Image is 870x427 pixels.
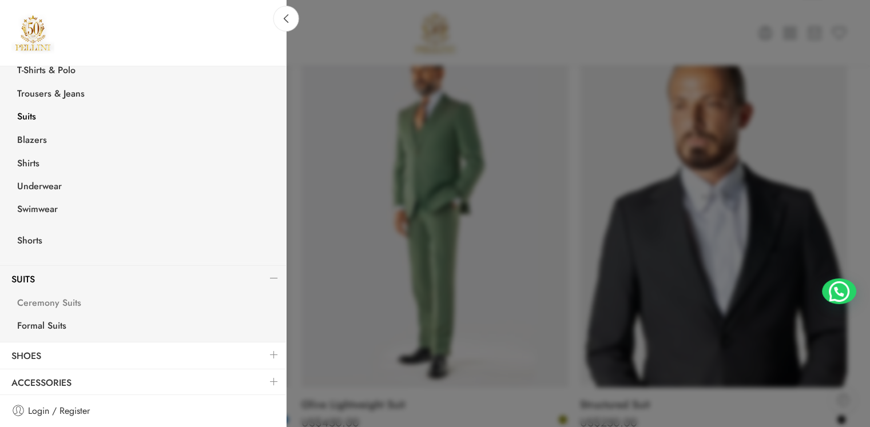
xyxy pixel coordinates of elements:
[6,83,286,107] a: Trousers & Jeans
[28,404,90,418] span: Login / Register
[11,404,275,418] a: Login / Register
[6,60,286,83] a: T-Shirts & Polo
[6,106,286,130] a: Suits
[6,130,286,153] a: Blazers
[6,316,286,339] a: Formal Suits
[11,11,54,54] img: Pellini
[6,176,286,199] a: Underwear
[6,199,286,222] a: Swimwear
[6,153,286,177] a: Shirts
[6,230,286,254] a: Shorts
[11,11,54,54] a: Pellini -
[17,202,58,217] span: Swimwear
[6,293,286,316] a: Ceremony Suits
